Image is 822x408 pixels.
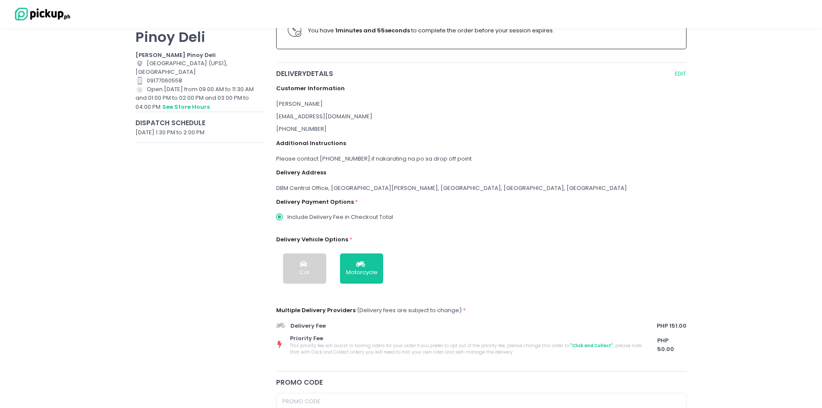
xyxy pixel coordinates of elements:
[276,155,687,163] div: Please contact [PHONE_NUMBER] if nakarating na po sa drop off point
[135,85,265,111] div: Open [DATE] from 09:00 AM to 11:30 AM and 01:00 PM to 02:00 PM and 03:00 PM to 04:00 PM
[290,334,643,343] span: Priority Fee
[135,76,265,85] div: 09177060558
[276,377,687,387] div: Promo code
[276,235,348,244] label: Delivery Vehicle Options
[657,322,687,330] span: PHP 151.00
[276,69,673,79] span: delivery Details
[276,168,326,177] label: Delivery Address
[276,112,687,121] div: [EMAIL_ADDRESS][DOMAIN_NAME]
[290,322,654,330] span: Delivery Fee
[569,342,613,349] span: "Click and Collect"
[346,268,378,277] div: Motorcycle
[657,336,687,353] span: PHP 50.00
[290,342,643,355] span: This priority fee will assist in hailing riders for your order. If you prefer to opt out of the p...
[135,118,265,128] div: Dispatch Schedule
[340,253,383,284] button: Motorcycle
[283,253,326,284] button: Car
[135,51,216,59] b: [PERSON_NAME] Pinoy Deli
[135,12,265,45] p: [PERSON_NAME] Pinoy Deli
[276,100,687,108] div: [PERSON_NAME]
[287,213,393,221] span: Include Delivery Fee in Checkout Total
[299,268,310,277] div: Car
[135,59,265,76] div: [GEOGRAPHIC_DATA] (UPS1), [GEOGRAPHIC_DATA]
[276,139,346,148] label: Additional Instructions
[276,125,687,133] div: [PHONE_NUMBER]
[357,306,462,314] span: (Delivery fees are subject to change)
[11,6,71,22] img: logo
[308,26,675,35] div: You have to complete the order before your session expires.
[276,184,687,193] div: DBM Central Office, [GEOGRAPHIC_DATA][PERSON_NAME], [GEOGRAPHIC_DATA], [GEOGRAPHIC_DATA], [GEOGRA...
[276,306,356,315] label: Multiple Delivery Providers
[335,26,410,35] b: 1 minutes and 55 seconds
[276,198,354,206] label: Delivery Payment Options
[276,84,345,93] label: Customer Information
[674,69,687,79] button: EDIT
[162,102,210,112] button: see store hours
[135,128,265,137] div: [DATE] 1:30 PM to 2:00 PM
